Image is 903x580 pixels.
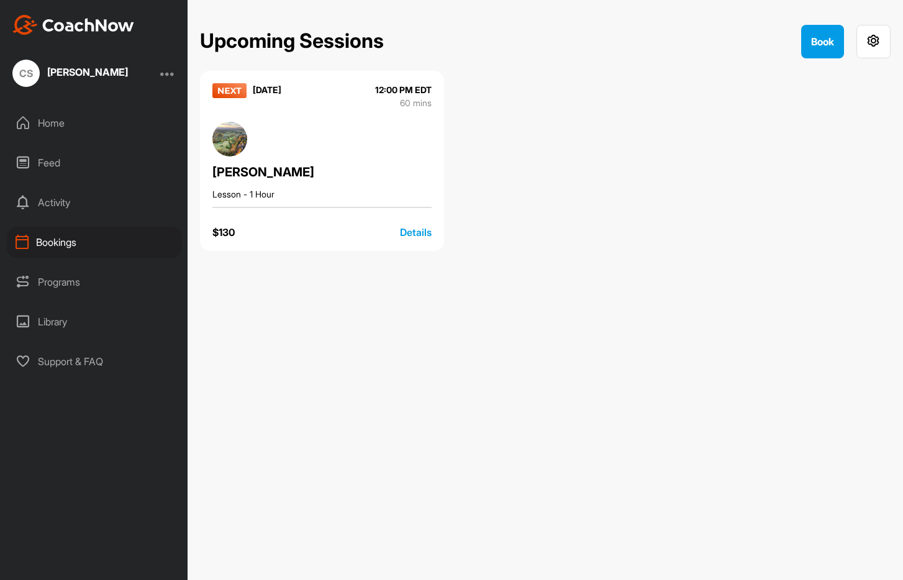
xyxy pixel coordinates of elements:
[12,15,134,35] img: CoachNow
[200,29,384,53] h2: Upcoming Sessions
[12,60,40,87] div: CS
[375,96,432,109] div: 60 mins
[212,122,247,156] img: square_2b305e28227600b036f0274c1e170be2.jpg
[7,187,182,218] div: Activity
[253,83,281,109] div: [DATE]
[400,225,432,240] div: Details
[7,107,182,138] div: Home
[47,67,128,77] div: [PERSON_NAME]
[7,306,182,337] div: Library
[375,83,432,96] div: 12:00 PM EDT
[7,227,182,258] div: Bookings
[801,25,844,58] button: Book
[7,147,182,178] div: Feed
[7,346,182,377] div: Support & FAQ
[7,266,182,297] div: Programs
[212,163,432,181] div: [PERSON_NAME]
[212,225,235,240] div: $ 130
[212,83,247,98] img: next
[212,188,432,201] div: Lesson - 1 Hour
